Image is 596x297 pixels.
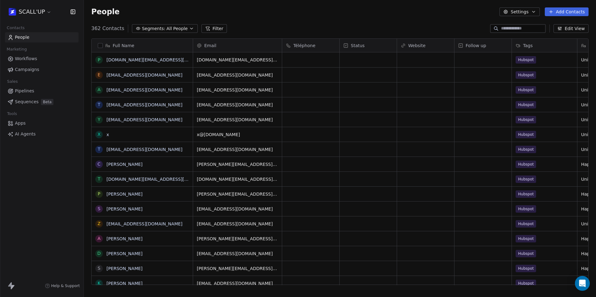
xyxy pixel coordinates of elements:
[197,280,278,286] span: [EMAIL_ADDRESS][DOMAIN_NAME]
[197,176,278,182] span: [DOMAIN_NAME][EMAIL_ADDRESS][DOMAIN_NAME]
[397,39,454,52] div: Website
[5,54,79,64] a: Workflows
[97,131,101,138] div: x
[340,39,397,52] div: Status
[197,146,278,153] span: [EMAIL_ADDRESS][DOMAIN_NAME]
[197,191,278,197] span: [PERSON_NAME][EMAIL_ADDRESS][PERSON_NAME][DOMAIN_NAME]
[97,220,101,227] div: z
[106,73,183,78] a: [EMAIL_ADDRESS][DOMAIN_NAME]
[4,77,20,86] span: Sales
[197,72,278,78] span: [EMAIL_ADDRESS][DOMAIN_NAME]
[4,45,29,54] span: Marketing
[5,129,79,139] a: AI Agents
[516,86,536,94] span: Hubspot
[516,280,536,287] span: Hubspot
[512,39,577,52] div: Tags
[15,55,37,62] span: Workflows
[553,24,589,33] button: Edit View
[193,39,282,52] div: Email
[545,7,589,16] button: Add Contacts
[197,206,278,212] span: [EMAIL_ADDRESS][DOMAIN_NAME]
[454,39,512,52] div: Follow up
[197,117,278,123] span: [EMAIL_ADDRESS][DOMAIN_NAME]
[98,191,100,197] div: P
[516,146,536,153] span: Hubspot
[516,71,536,79] span: Hubspot
[45,283,80,288] a: Help & Support
[106,236,142,241] a: [PERSON_NAME]
[5,97,79,107] a: SequencesBeta
[91,7,120,16] span: People
[97,280,100,286] div: K
[106,192,142,197] a: [PERSON_NAME]
[5,64,79,75] a: Campaigns
[19,8,45,16] span: SCALL'UP
[97,86,101,93] div: a
[166,25,187,32] span: All People
[201,24,227,33] button: Filter
[5,86,79,96] a: Pipelines
[197,236,278,242] span: [PERSON_NAME][EMAIL_ADDRESS][PERSON_NAME][DOMAIN_NAME]
[92,52,193,285] div: grid
[9,8,16,16] img: logo%20scall%20up%202%20(3).png
[516,116,536,123] span: Hubspot
[91,25,124,32] span: 362 Contacts
[98,57,100,63] div: p
[106,206,142,211] a: [PERSON_NAME]
[516,265,536,272] span: Hubspot
[197,131,278,138] span: x@[DOMAIN_NAME]
[15,120,26,126] span: Apps
[106,87,183,92] a: [EMAIL_ADDRESS][DOMAIN_NAME]
[516,205,536,213] span: Hubspot
[516,131,536,138] span: Hubspot
[15,66,39,73] span: Campaigns
[142,25,165,32] span: Segments:
[197,102,278,108] span: [EMAIL_ADDRESS][DOMAIN_NAME]
[351,42,365,49] span: Status
[106,281,142,286] a: [PERSON_NAME]
[516,250,536,257] span: Hubspot
[51,283,80,288] span: Help & Support
[516,190,536,198] span: Hubspot
[15,131,36,137] span: AI Agents
[499,7,540,16] button: Settings
[5,32,79,42] a: People
[197,265,278,272] span: [PERSON_NAME][EMAIL_ADDRESS][DOMAIN_NAME]
[98,265,101,272] div: S
[5,118,79,128] a: Apps
[408,42,426,49] span: Website
[197,250,278,257] span: [EMAIL_ADDRESS][DOMAIN_NAME]
[98,101,101,108] div: t
[106,177,219,182] a: [DOMAIN_NAME][EMAIL_ADDRESS][DOMAIN_NAME]
[97,250,101,257] div: D
[106,147,183,152] a: [EMAIL_ADDRESS][DOMAIN_NAME]
[197,57,278,63] span: [DOMAIN_NAME][EMAIL_ADDRESS][DOMAIN_NAME]
[516,175,536,183] span: Hubspot
[106,132,109,137] a: x
[7,7,53,17] button: SCALL'UP
[516,235,536,242] span: Hubspot
[98,176,101,182] div: t
[113,42,134,49] span: Full Name
[106,117,183,122] a: [EMAIL_ADDRESS][DOMAIN_NAME]
[282,39,339,52] div: Téléphone
[98,206,101,212] div: S
[516,220,536,228] span: Hubspot
[97,161,101,167] div: C
[98,146,101,153] div: t
[106,221,183,226] a: [EMAIL_ADDRESS][DOMAIN_NAME]
[575,276,590,291] div: Open Intercom Messenger
[466,42,486,49] span: Follow up
[106,102,183,107] a: [EMAIL_ADDRESS][DOMAIN_NAME]
[293,42,315,49] span: Téléphone
[197,87,278,93] span: [EMAIL_ADDRESS][DOMAIN_NAME]
[204,42,216,49] span: Email
[98,116,101,123] div: y
[41,99,53,105] span: Beta
[106,57,219,62] a: [DOMAIN_NAME][EMAIL_ADDRESS][DOMAIN_NAME]
[4,23,27,33] span: Contacts
[15,34,29,41] span: People
[97,235,101,242] div: A
[98,72,101,78] div: e
[516,161,536,168] span: Hubspot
